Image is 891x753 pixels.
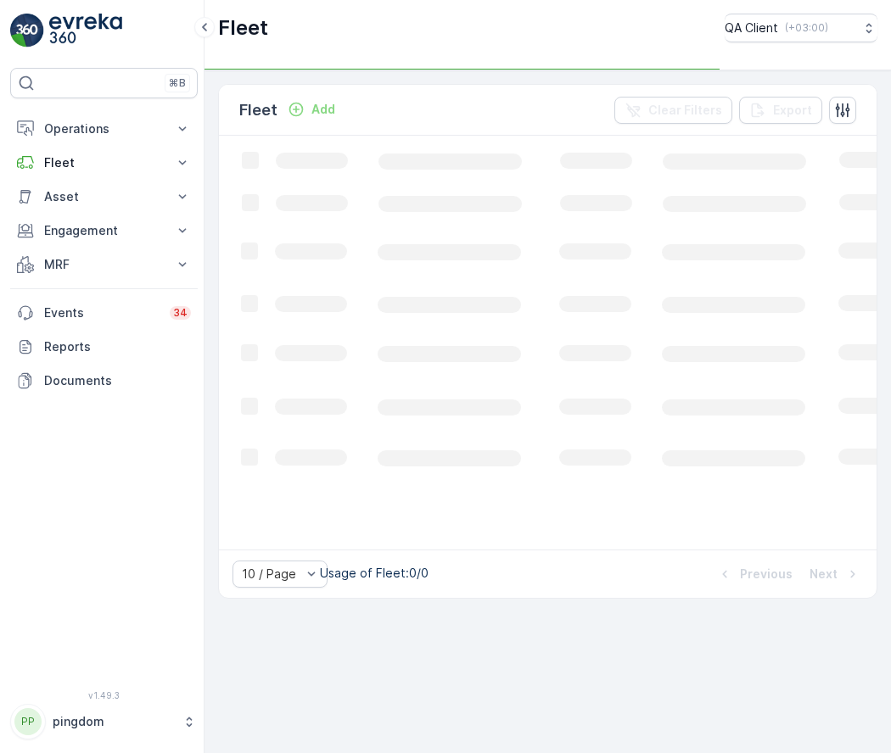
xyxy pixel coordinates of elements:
[281,99,342,120] button: Add
[169,76,186,90] p: ⌘B
[10,330,198,364] a: Reports
[44,120,164,137] p: Operations
[10,364,198,398] a: Documents
[10,690,198,700] span: v 1.49.3
[10,214,198,248] button: Engagement
[44,372,191,389] p: Documents
[648,102,722,119] p: Clear Filters
[320,565,429,582] p: Usage of Fleet : 0/0
[44,256,164,273] p: MRF
[10,248,198,282] button: MRF
[773,102,812,119] p: Export
[239,98,277,122] p: Fleet
[785,21,828,35] p: ( +03:00 )
[10,704,198,739] button: PPpingdom
[10,14,44,47] img: logo
[10,112,198,146] button: Operations
[725,14,877,42] button: QA Client(+03:00)
[10,296,198,330] a: Events34
[44,304,160,321] p: Events
[44,338,191,355] p: Reports
[725,20,778,36] p: QA Client
[53,713,174,730] p: pingdom
[10,146,198,180] button: Fleet
[218,14,268,42] p: Fleet
[810,566,838,583] p: Next
[10,180,198,214] button: Asset
[173,306,188,320] p: 34
[614,97,732,124] button: Clear Filters
[739,97,822,124] button: Export
[44,154,164,171] p: Fleet
[44,222,164,239] p: Engagement
[740,566,793,583] p: Previous
[14,708,42,735] div: PP
[311,101,335,118] p: Add
[808,564,863,584] button: Next
[44,188,164,205] p: Asset
[49,14,122,47] img: logo_light-DOdMpM7g.png
[714,564,794,584] button: Previous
